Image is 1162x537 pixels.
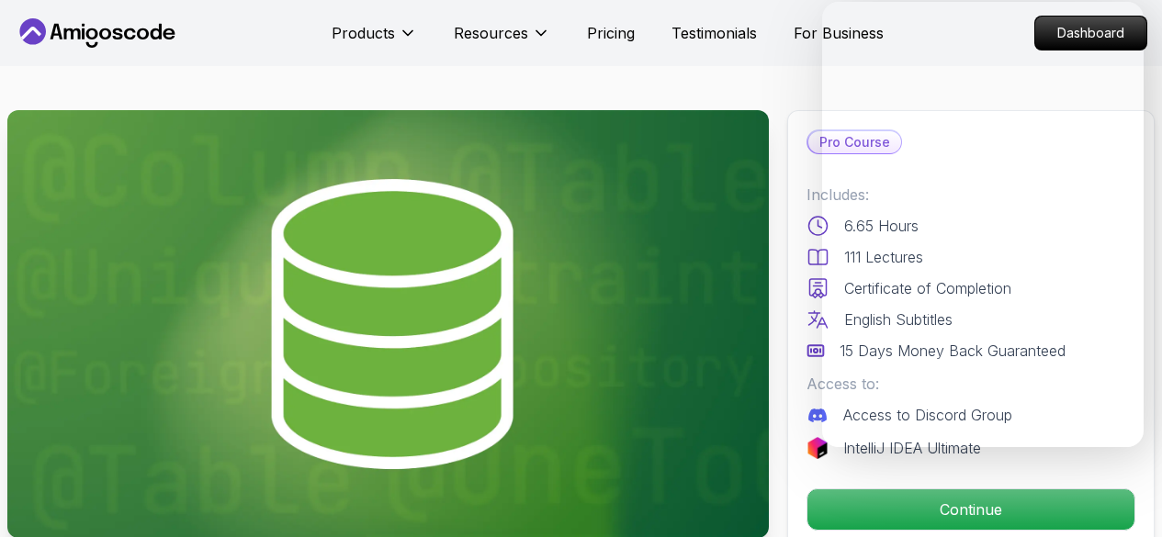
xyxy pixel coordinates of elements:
[808,131,901,153] p: Pro Course
[794,22,884,44] a: For Business
[671,22,757,44] a: Testimonials
[822,468,1144,509] iframe: chat widget
[454,22,550,59] button: Resources
[332,22,395,44] p: Products
[807,373,1135,395] p: Access to:
[587,22,635,44] a: Pricing
[807,437,829,459] img: jetbrains logo
[822,2,1144,447] iframe: chat widget
[454,22,528,44] p: Resources
[807,488,1135,531] button: Continue
[807,489,1134,530] p: Continue
[332,22,417,59] button: Products
[843,437,981,459] p: IntelliJ IDEA Ultimate
[807,184,1135,206] p: Includes:
[1085,464,1144,519] iframe: chat widget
